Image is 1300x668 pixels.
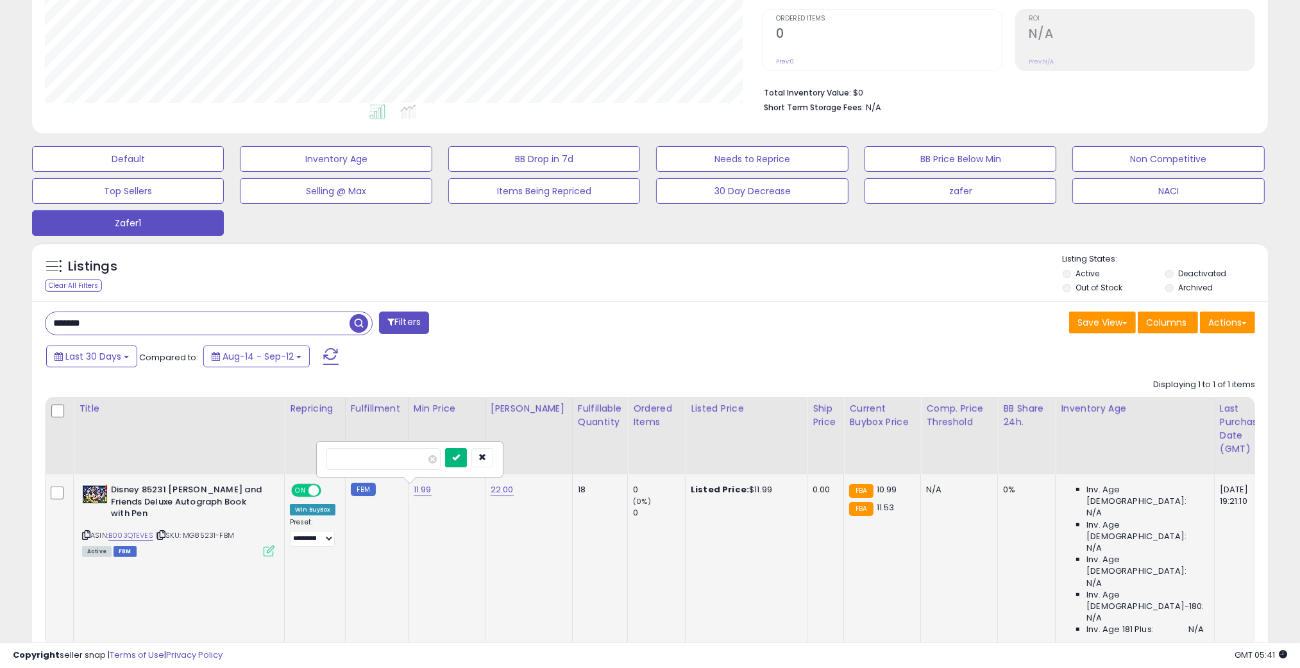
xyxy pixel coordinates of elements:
[1029,26,1254,44] h2: N/A
[65,350,121,363] span: Last 30 Days
[849,402,915,429] div: Current Buybox Price
[813,484,834,496] div: 0.00
[578,402,622,429] div: Fulfillable Quantity
[68,258,117,276] h5: Listings
[1061,402,1208,415] div: Inventory Age
[633,507,685,519] div: 0
[1063,253,1268,265] p: Listing States:
[656,146,848,172] button: Needs to Reprice
[776,26,1001,44] h2: 0
[1003,402,1050,429] div: BB Share 24h.
[292,485,308,496] span: ON
[1220,402,1267,456] div: Last Purchase Date (GMT)
[1076,282,1123,293] label: Out of Stock
[1086,507,1102,519] span: N/A
[290,504,335,515] div: Win BuyBox
[865,146,1056,172] button: BB Price Below Min
[1003,484,1045,496] div: 0%
[448,178,640,204] button: Items Being Repriced
[13,649,60,661] strong: Copyright
[32,178,224,204] button: Top Sellers
[764,84,1245,99] li: $0
[203,346,310,367] button: Aug-14 - Sep-12
[448,146,640,172] button: BB Drop in 7d
[108,530,153,541] a: B003QTEVES
[1072,146,1264,172] button: Non Competitive
[776,58,794,65] small: Prev: 0
[1178,282,1213,293] label: Archived
[82,546,112,557] span: All listings currently available for purchase on Amazon
[414,483,432,496] a: 11.99
[1220,484,1262,507] div: [DATE] 19:21:10
[1076,268,1100,279] label: Active
[633,484,685,496] div: 0
[82,484,274,555] div: ASIN:
[166,649,223,661] a: Privacy Policy
[1153,379,1255,391] div: Displaying 1 to 1 of 1 items
[491,402,567,415] div: [PERSON_NAME]
[1138,312,1198,333] button: Columns
[414,402,480,415] div: Min Price
[114,546,137,557] span: FBM
[1178,268,1226,279] label: Deactivated
[110,649,164,661] a: Terms of Use
[319,485,340,496] span: OFF
[46,346,137,367] button: Last 30 Days
[926,484,988,496] div: N/A
[1188,624,1204,635] span: N/A
[1072,178,1264,204] button: NACI
[491,483,514,496] a: 22.00
[32,210,224,236] button: Zafer1
[849,502,873,516] small: FBA
[656,178,848,204] button: 30 Day Decrease
[1200,312,1255,333] button: Actions
[776,15,1001,22] span: Ordered Items
[764,102,864,113] b: Short Term Storage Fees:
[1086,624,1154,635] span: Inv. Age 181 Plus:
[1086,484,1204,507] span: Inv. Age [DEMOGRAPHIC_DATA]:
[764,87,851,98] b: Total Inventory Value:
[1146,316,1186,329] span: Columns
[1086,612,1102,624] span: N/A
[155,530,234,540] span: | SKU: MG85231-FBM
[240,146,432,172] button: Inventory Age
[290,402,340,415] div: Repricing
[139,351,198,363] span: Compared to:
[1235,649,1287,661] span: 2025-10-14 05:41 GMT
[578,484,618,496] div: 18
[877,483,897,496] span: 10.99
[1029,58,1054,65] small: Prev: N/A
[1086,542,1102,554] span: N/A
[240,178,432,204] button: Selling @ Max
[82,484,108,504] img: 515XfVlGrbL._SL40_.jpg
[290,518,335,547] div: Preset:
[813,402,838,429] div: Ship Price
[849,484,873,498] small: FBA
[111,484,267,523] b: Disney 85231 [PERSON_NAME] and Friends Deluxe Autograph Book with Pen
[13,649,223,662] div: seller snap | |
[79,402,279,415] div: Title
[1069,312,1136,333] button: Save View
[1086,589,1204,612] span: Inv. Age [DEMOGRAPHIC_DATA]-180:
[45,280,102,292] div: Clear All Filters
[1029,15,1254,22] span: ROI
[865,178,1056,204] button: zafer
[223,350,294,363] span: Aug-14 - Sep-12
[351,483,376,496] small: FBM
[32,146,224,172] button: Default
[926,402,992,429] div: Comp. Price Threshold
[633,402,680,429] div: Ordered Items
[1086,554,1204,577] span: Inv. Age [DEMOGRAPHIC_DATA]:
[351,402,403,415] div: Fulfillment
[691,484,797,496] div: $11.99
[1086,519,1204,542] span: Inv. Age [DEMOGRAPHIC_DATA]:
[379,312,429,334] button: Filters
[1086,578,1102,589] span: N/A
[691,402,802,415] div: Listed Price
[691,483,749,496] b: Listed Price:
[866,101,881,113] span: N/A
[877,501,895,514] span: 11.53
[633,496,651,506] small: (0%)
